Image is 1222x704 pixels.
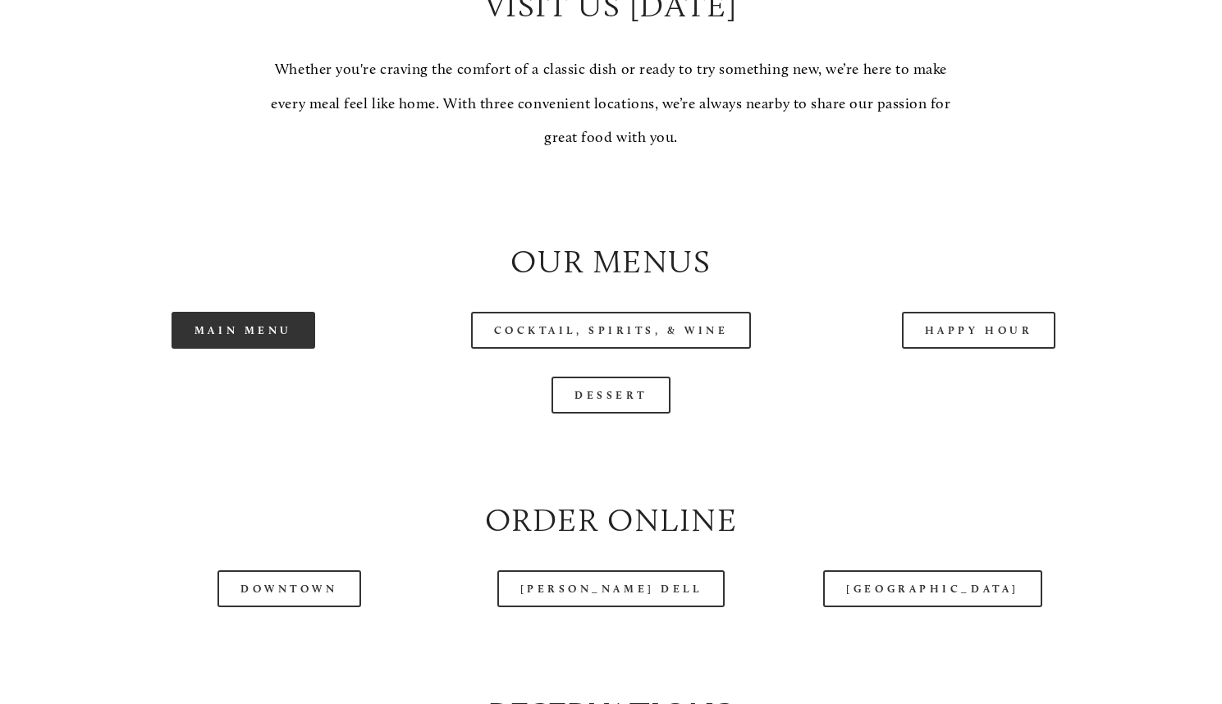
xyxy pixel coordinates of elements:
[497,570,725,607] a: [PERSON_NAME] Dell
[73,497,1148,542] h2: Order Online
[902,312,1056,349] a: Happy Hour
[552,377,670,414] a: Dessert
[217,570,360,607] a: Downtown
[172,312,315,349] a: Main Menu
[823,570,1041,607] a: [GEOGRAPHIC_DATA]
[471,312,752,349] a: Cocktail, Spirits, & Wine
[73,239,1148,284] h2: Our Menus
